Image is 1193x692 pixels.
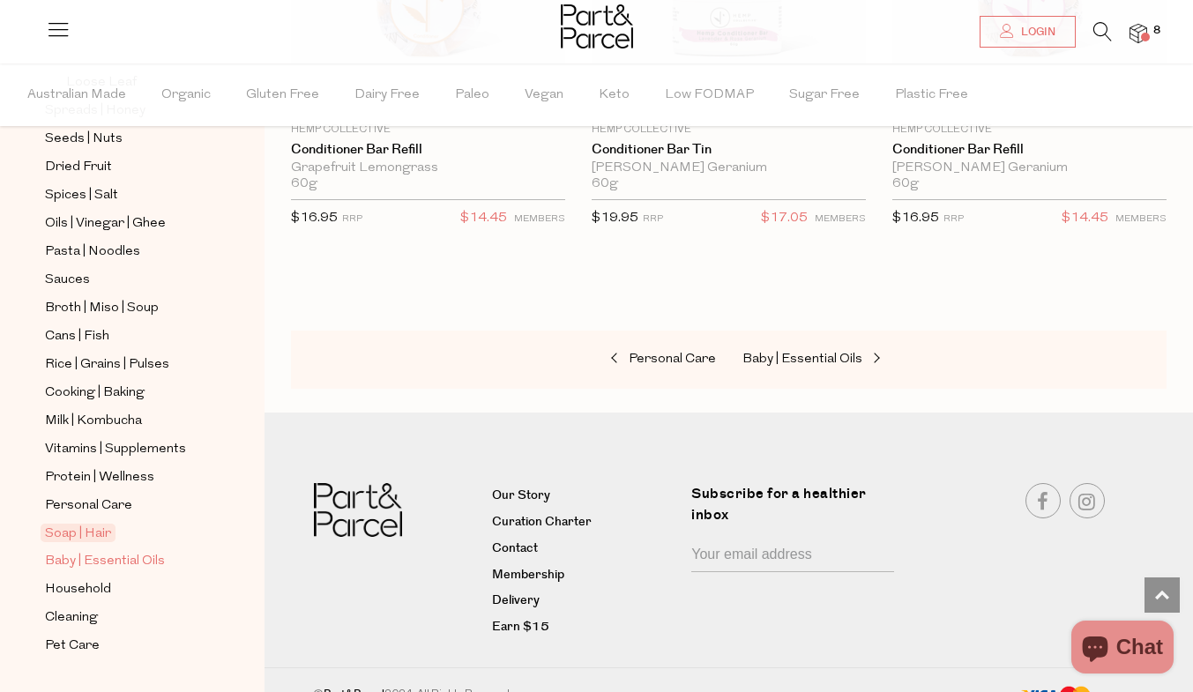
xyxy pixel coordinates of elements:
[980,16,1076,48] a: Login
[943,214,964,224] small: RRP
[45,410,205,432] a: Milk | Kombucha
[45,354,169,376] span: Rice | Grains | Pulses
[45,157,112,178] span: Dried Fruit
[45,353,205,376] a: Rice | Grains | Pulses
[492,486,679,507] a: Our Story
[45,466,205,488] a: Protein | Wellness
[492,565,679,586] a: Membership
[892,160,1167,176] div: [PERSON_NAME] Geranium
[161,64,211,126] span: Organic
[314,483,402,537] img: Part&Parcel
[45,241,205,263] a: Pasta | Noodles
[815,214,866,224] small: MEMBERS
[342,214,362,224] small: RRP
[41,524,116,542] span: Soap | Hair
[492,617,679,638] a: Earn $15
[45,607,98,629] span: Cleaning
[45,325,205,347] a: Cans | Fish
[45,383,145,404] span: Cooking | Baking
[1066,621,1179,678] inbox-online-store-chat: Shopify online store chat
[592,142,866,158] a: Conditioner Bar Tin
[45,635,205,657] a: Pet Care
[291,212,338,225] span: $16.95
[45,242,140,263] span: Pasta | Noodles
[45,551,165,572] span: Baby | Essential Oils
[665,64,754,126] span: Low FODMAP
[1149,23,1165,39] span: 8
[1017,25,1055,40] span: Login
[45,636,100,657] span: Pet Care
[45,212,205,234] a: Oils | Vinegar | Ghee
[45,184,205,206] a: Spices | Salt
[45,298,159,319] span: Broth | Miso | Soup
[246,64,319,126] span: Gluten Free
[45,439,186,460] span: Vitamins | Supplements
[691,483,905,539] label: Subscribe for a healthier inbox
[45,495,132,517] span: Personal Care
[742,348,919,371] a: Baby | Essential Oils
[45,579,111,600] span: Household
[455,64,489,126] span: Paleo
[291,176,317,192] span: 60g
[45,213,166,234] span: Oils | Vinegar | Ghee
[45,523,205,544] a: Soap | Hair
[45,297,205,319] a: Broth | Miso | Soup
[45,438,205,460] a: Vitamins | Supplements
[45,326,109,347] span: Cans | Fish
[45,269,205,291] a: Sauces
[45,495,205,517] a: Personal Care
[492,539,679,560] a: Contact
[892,176,919,192] span: 60g
[514,214,565,224] small: MEMBERS
[45,156,205,178] a: Dried Fruit
[892,142,1167,158] a: Conditioner Bar Refill
[561,4,633,48] img: Part&Parcel
[761,207,808,230] span: $17.05
[45,128,205,150] a: Seeds | Nuts
[291,122,565,138] p: Hemp Collective
[492,512,679,533] a: Curation Charter
[742,353,862,366] span: Baby | Essential Oils
[45,550,205,572] a: Baby | Essential Oils
[460,207,507,230] span: $14.45
[592,212,638,225] span: $19.95
[45,185,118,206] span: Spices | Salt
[892,122,1167,138] p: Hemp Collective
[895,64,968,126] span: Plastic Free
[1130,24,1147,42] a: 8
[27,64,126,126] span: Australian Made
[525,64,563,126] span: Vegan
[45,467,154,488] span: Protein | Wellness
[592,160,866,176] div: [PERSON_NAME] Geranium
[1062,207,1108,230] span: $14.45
[540,348,716,371] a: Personal Care
[45,382,205,404] a: Cooking | Baking
[45,411,142,432] span: Milk | Kombucha
[291,160,565,176] div: Grapefruit Lemongrass
[354,64,420,126] span: Dairy Free
[592,176,618,192] span: 60g
[691,539,894,572] input: Your email address
[492,591,679,612] a: Delivery
[592,122,866,138] p: Hemp Collective
[45,606,205,629] a: Cleaning
[643,214,663,224] small: RRP
[45,270,90,291] span: Sauces
[789,64,860,126] span: Sugar Free
[45,129,123,150] span: Seeds | Nuts
[1115,214,1167,224] small: MEMBERS
[629,353,716,366] span: Personal Care
[892,212,939,225] span: $16.95
[291,142,565,158] a: Conditioner Bar Refill
[599,64,630,126] span: Keto
[45,578,205,600] a: Household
